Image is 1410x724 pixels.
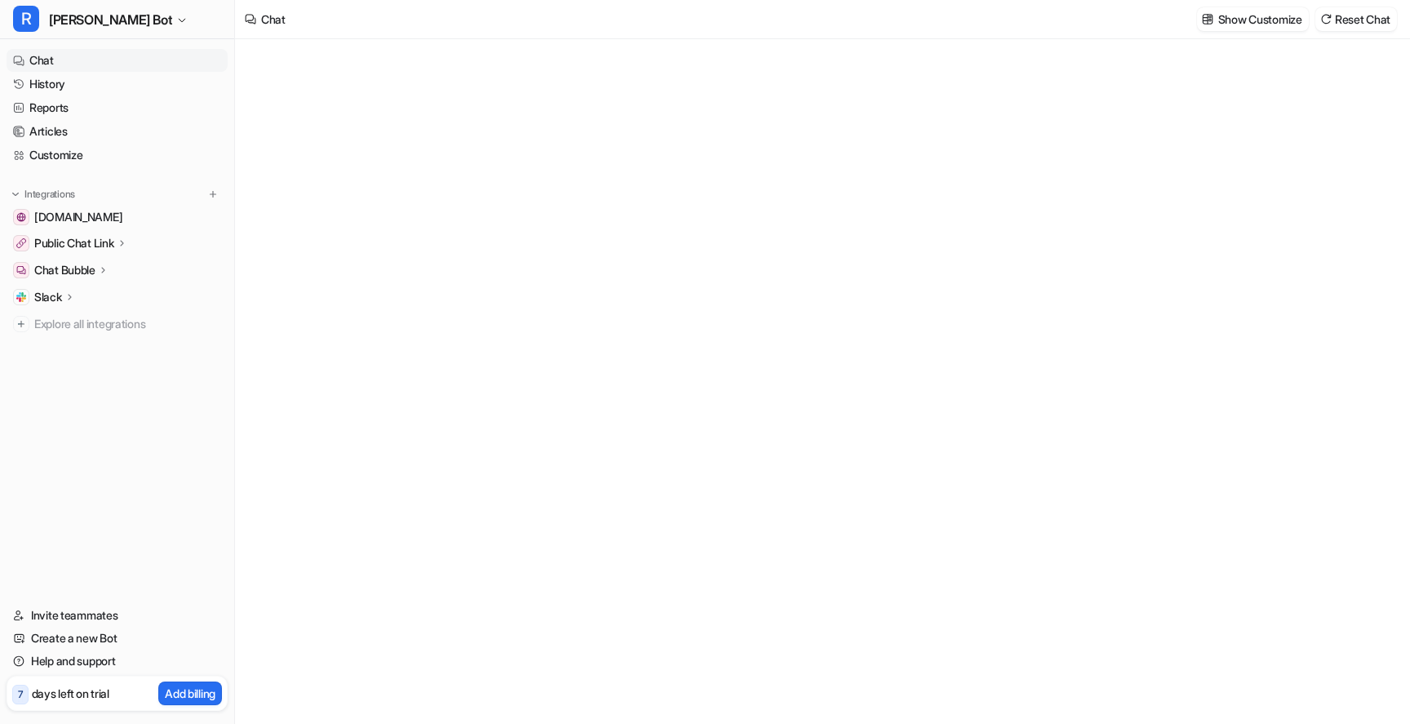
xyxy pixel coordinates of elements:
[1320,13,1332,25] img: reset
[16,238,26,248] img: Public Chat Link
[158,682,222,705] button: Add billing
[34,311,221,337] span: Explore all integrations
[34,262,95,278] p: Chat Bubble
[1218,11,1302,28] p: Show Customize
[16,292,26,302] img: Slack
[165,685,215,702] p: Add billing
[7,650,228,673] a: Help and support
[34,289,62,305] p: Slack
[7,627,228,650] a: Create a new Bot
[1202,13,1213,25] img: customize
[261,11,286,28] div: Chat
[49,8,172,31] span: [PERSON_NAME] Bot
[7,313,228,335] a: Explore all integrations
[207,189,219,200] img: menu_add.svg
[13,316,29,332] img: explore all integrations
[18,687,23,702] p: 7
[7,120,228,143] a: Articles
[24,188,75,201] p: Integrations
[7,186,80,202] button: Integrations
[16,265,26,275] img: Chat Bubble
[7,144,228,167] a: Customize
[16,212,26,222] img: getrella.com
[10,189,21,200] img: expand menu
[7,206,228,229] a: getrella.com[DOMAIN_NAME]
[1315,7,1397,31] button: Reset Chat
[7,73,228,95] a: History
[1197,7,1309,31] button: Show Customize
[7,96,228,119] a: Reports
[32,685,109,702] p: days left on trial
[13,6,39,32] span: R
[34,209,122,225] span: [DOMAIN_NAME]
[7,49,228,72] a: Chat
[7,604,228,627] a: Invite teammates
[34,235,114,251] p: Public Chat Link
